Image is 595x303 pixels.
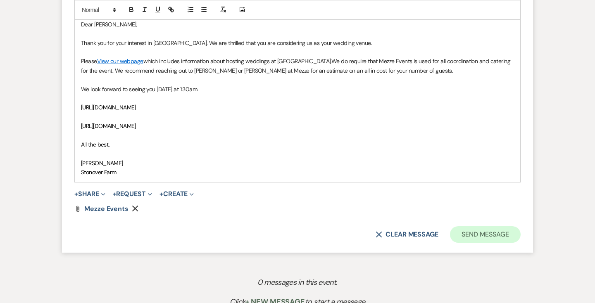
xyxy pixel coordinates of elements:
p: 0 messages in this event. [81,277,514,289]
span: [PERSON_NAME] [81,159,123,167]
p: Please which includes information about hosting weddings at [GEOGRAPHIC_DATA]. [81,57,514,75]
span: We look forward to seeing you [DATE] at 1:30am. [81,85,198,93]
button: Share [74,191,105,197]
span: We do require that Mezze Events is used for all coordination and catering for the event. We recom... [81,57,512,74]
span: [URL][DOMAIN_NAME] [81,122,136,130]
span: [URL][DOMAIN_NAME] [81,104,136,111]
span: All the best, [81,141,110,148]
button: Request [113,191,152,197]
span: Mezze Events [84,204,129,213]
a: View our webpage [97,57,143,65]
button: Send Message [450,226,521,243]
span: + [74,191,78,197]
button: Clear message [376,231,438,238]
p: Thank you for your interest in [GEOGRAPHIC_DATA]. We are thrilled that you are considering us as ... [81,38,514,47]
button: Create [159,191,194,197]
span: + [159,191,163,197]
a: Mezze Events [84,206,129,212]
span: + [113,191,117,197]
span: Stonover Farm [81,168,117,176]
p: Dear [PERSON_NAME], [81,20,514,29]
